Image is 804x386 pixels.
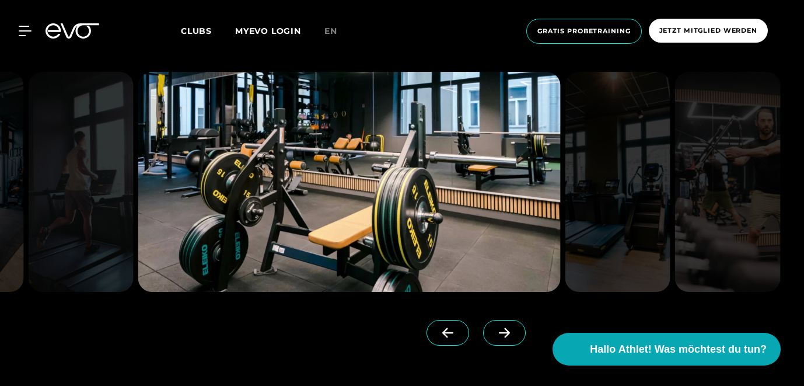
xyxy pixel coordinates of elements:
[537,26,631,36] span: Gratis Probetraining
[659,26,757,36] span: Jetzt Mitglied werden
[645,19,771,44] a: Jetzt Mitglied werden
[324,26,337,36] span: en
[590,342,767,357] span: Hallo Athlet! Was möchtest du tun?
[523,19,645,44] a: Gratis Probetraining
[28,72,134,292] img: evofitness
[235,26,301,36] a: MYEVO LOGIN
[675,72,781,292] img: evofitness
[138,72,560,292] img: evofitness
[565,72,670,292] img: evofitness
[553,333,781,366] button: Hallo Athlet! Was möchtest du tun?
[181,25,235,36] a: Clubs
[324,25,351,38] a: en
[181,26,212,36] span: Clubs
